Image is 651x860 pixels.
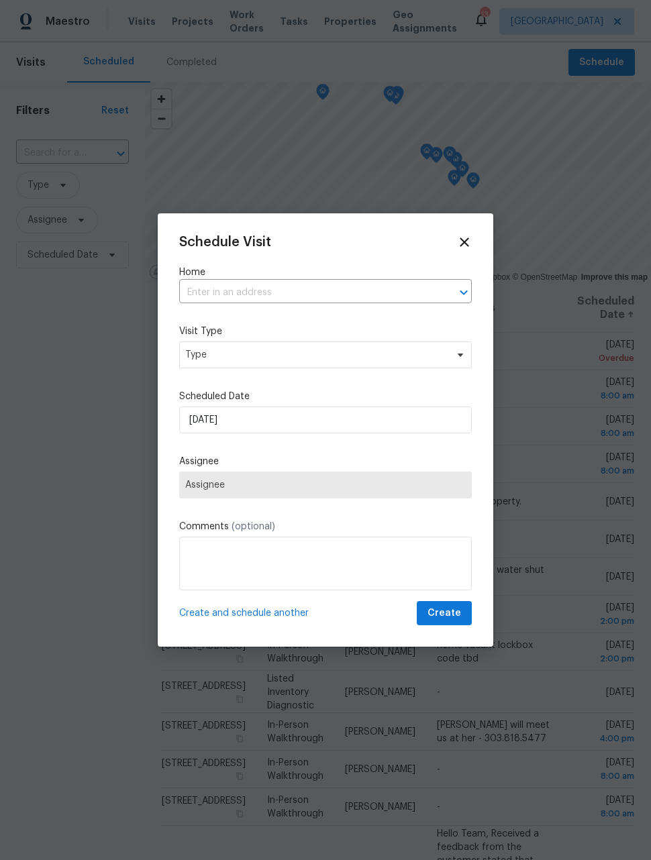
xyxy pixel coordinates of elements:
[185,480,466,490] span: Assignee
[428,605,461,622] span: Create
[179,606,309,620] span: Create and schedule another
[179,266,472,279] label: Home
[179,325,472,338] label: Visit Type
[179,390,472,403] label: Scheduled Date
[232,522,275,531] span: (optional)
[179,235,271,249] span: Schedule Visit
[179,520,472,533] label: Comments
[179,282,434,303] input: Enter in an address
[179,455,472,468] label: Assignee
[179,407,472,433] input: M/D/YYYY
[457,235,472,250] span: Close
[454,283,473,302] button: Open
[417,601,472,626] button: Create
[185,348,446,362] span: Type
